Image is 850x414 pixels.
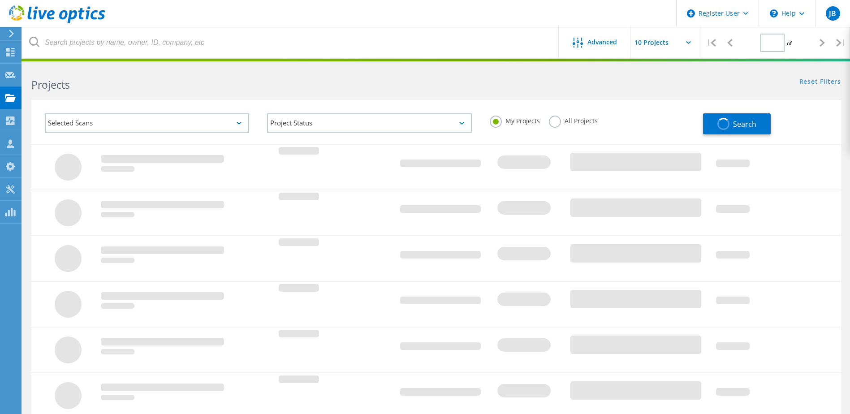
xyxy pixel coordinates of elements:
[702,27,721,59] div: |
[45,113,249,133] div: Selected Scans
[490,116,540,124] label: My Projects
[787,39,792,47] span: of
[31,78,70,92] b: Projects
[703,113,771,134] button: Search
[267,113,471,133] div: Project Status
[829,10,836,17] span: JB
[832,27,850,59] div: |
[9,19,105,25] a: Live Optics Dashboard
[549,116,598,124] label: All Projects
[587,39,617,45] span: Advanced
[799,78,841,86] a: Reset Filters
[22,27,559,58] input: Search projects by name, owner, ID, company, etc
[733,119,756,129] span: Search
[770,9,778,17] svg: \n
